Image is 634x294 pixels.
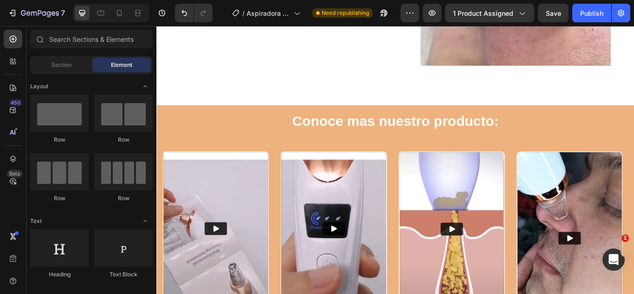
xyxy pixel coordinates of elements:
button: Play [193,229,219,244]
input: Search Sections & Elements [30,30,153,48]
button: Play [468,240,494,255]
span: Section [52,61,71,69]
span: Conoce mas nuestro producto: [158,102,399,120]
div: Row [94,194,153,203]
button: 1 product assigned [445,4,534,22]
button: Publish [572,4,611,22]
button: Play [331,229,357,244]
iframe: Design area [156,26,634,294]
div: Beta [7,170,22,177]
div: Undo/Redo [175,4,213,22]
span: 1 [621,235,629,242]
button: Save [538,4,569,22]
span: Need republishing [322,9,369,17]
span: Save [546,9,561,17]
button: Play [56,229,82,244]
div: Heading [30,270,89,279]
span: Toggle open [138,79,153,94]
span: 1 product assigned [453,8,513,18]
iframe: Intercom live chat [602,248,625,271]
div: Publish [580,8,603,18]
span: Text [30,217,42,225]
div: Row [94,136,153,144]
span: Layout [30,82,48,91]
span: Aspiradora facil Vacumback [246,8,290,18]
button: 7 [4,4,69,22]
p: 7 [61,7,65,19]
span: Toggle open [138,214,153,229]
div: Text Block [94,270,153,279]
span: Element [111,61,132,69]
div: 450 [9,99,22,106]
span: / [242,8,245,18]
div: Row [30,194,89,203]
div: Row [30,136,89,144]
